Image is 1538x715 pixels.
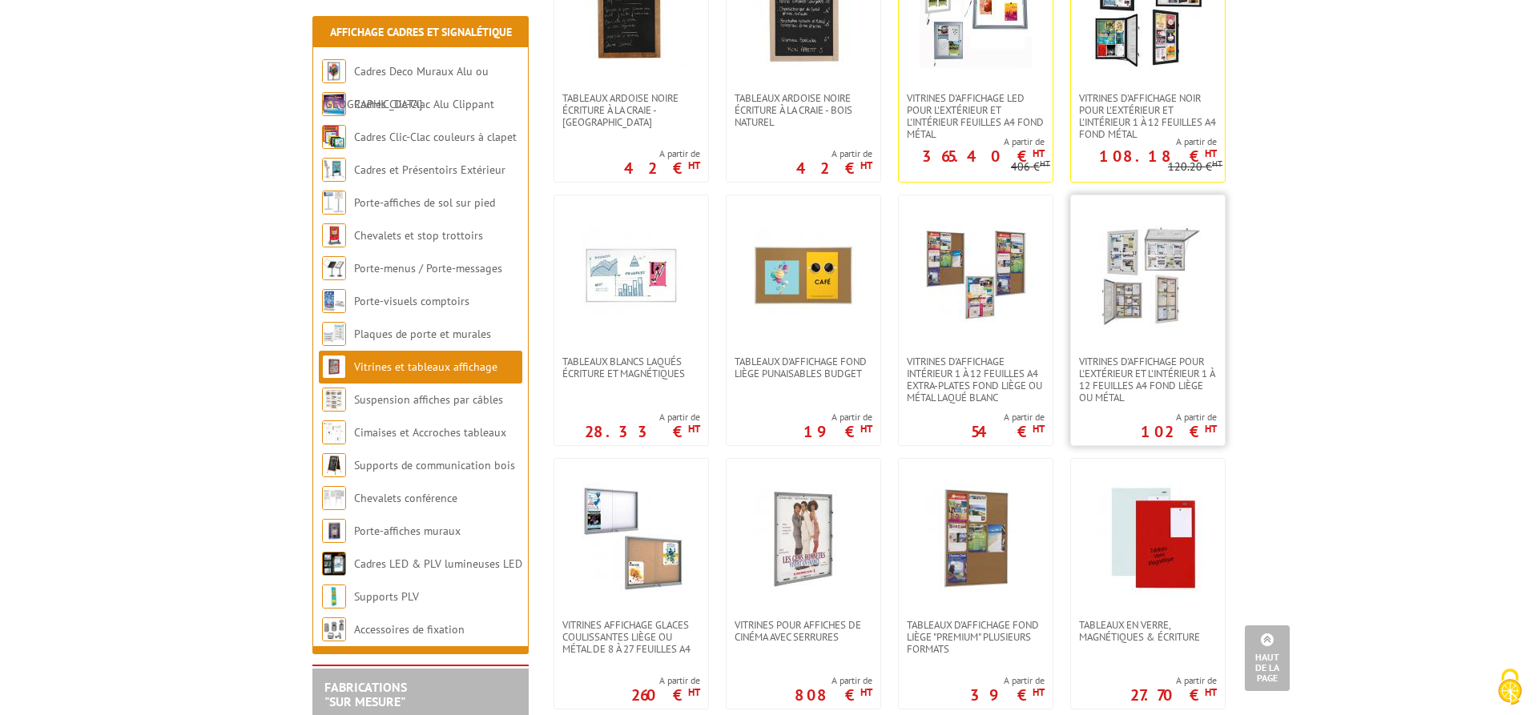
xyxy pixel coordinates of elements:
a: Tableaux Ardoise Noire écriture à la craie - Bois Naturel [727,92,880,128]
img: Accessoires de fixation [322,617,346,641]
img: Supports PLV [322,584,346,609]
sup: HT [1033,147,1045,160]
sup: HT [1212,158,1222,169]
img: Tableaux d'affichage fond liège punaisables Budget [747,219,860,331]
a: Cadres Deco Muraux Alu ou [GEOGRAPHIC_DATA] [322,64,489,111]
p: 19 € [803,427,872,436]
img: Chevalets conférence [322,486,346,510]
img: Plaques de porte et murales [322,322,346,346]
sup: HT [688,685,700,699]
img: Porte-menus / Porte-messages [322,256,346,280]
img: Vitrines d'affichage pour l'extérieur et l'intérieur 1 à 12 feuilles A4 fond liège ou métal [1092,219,1204,331]
img: Cadres et Présentoirs Extérieur [322,158,346,182]
span: A partir de [795,674,872,687]
a: Cadres et Présentoirs Extérieur [354,163,505,177]
a: Cadres LED & PLV lumineuses LED [354,556,522,571]
a: FABRICATIONS"Sur Mesure" [324,679,407,709]
img: Suspension affiches par câbles [322,388,346,412]
a: Suspension affiches par câbles [354,392,503,407]
span: Vitrines affichage glaces coulissantes liège ou métal de 8 à 27 feuilles A4 [562,619,700,655]
span: A partir de [1130,674,1217,687]
p: 28.33 € [585,427,700,436]
a: Vitrines d'affichage LED pour l'extérieur et l'intérieur feuilles A4 fond métal [899,92,1053,140]
span: A partir de [624,147,700,160]
span: A partir de [970,674,1045,687]
img: Supports de communication bois [322,453,346,477]
sup: HT [860,159,872,172]
span: Tableaux d'affichage fond liège "Premium" plusieurs formats [907,619,1045,655]
span: Tableaux en verre, magnétiques & écriture [1079,619,1217,643]
sup: HT [688,422,700,436]
span: Vitrines d'affichage LED pour l'extérieur et l'intérieur feuilles A4 fond métal [907,92,1045,140]
sup: HT [1205,422,1217,436]
span: Tableaux Ardoise Noire écriture à la craie - [GEOGRAPHIC_DATA] [562,92,700,128]
a: Cimaises et Accroches tableaux [354,425,506,440]
a: Chevalets et stop trottoirs [354,228,483,243]
p: 27.70 € [1130,690,1217,700]
a: Affichage Cadres et Signalétique [330,25,512,39]
span: A partir de [631,674,700,687]
a: Cadres Clic-Clac Alu Clippant [354,97,494,111]
span: VITRINES D'AFFICHAGE NOIR POUR L'EXTÉRIEUR ET L'INTÉRIEUR 1 À 12 FEUILLES A4 FOND MÉTAL [1079,92,1217,140]
img: Cadres Deco Muraux Alu ou Bois [322,59,346,83]
span: Vitrines pour affiches de cinéma avec serrures [735,619,872,643]
sup: HT [1205,147,1217,160]
span: Tableaux d'affichage fond liège punaisables Budget [735,355,872,380]
p: 42 € [796,163,872,173]
span: A partir de [796,147,872,160]
img: Vitrines pour affiches de cinéma avec serrures [747,483,860,595]
img: Tableaux en verre, magnétiques & écriture [1092,483,1204,595]
a: Vitrines et tableaux affichage [354,360,497,374]
img: Tableaux d'affichage fond liège [920,483,1032,595]
a: Haut de la page [1245,625,1290,691]
sup: HT [688,159,700,172]
img: Porte-affiches de sol sur pied [322,191,346,215]
img: Porte-affiches muraux [322,519,346,543]
a: Vitrines affichage glaces coulissantes liège ou métal de 8 à 27 feuilles A4 [554,619,708,655]
a: Accessoires de fixation [354,622,465,637]
span: A partir de [1141,411,1217,424]
img: Cookies (fenêtre modale) [1490,667,1530,707]
span: A partir de [971,411,1045,424]
img: Porte-visuels comptoirs [322,289,346,313]
a: Vitrines d'affichage pour l'extérieur et l'intérieur 1 à 12 feuilles A4 fond liège ou métal [1071,355,1225,404]
a: Plaques de porte et murales [354,327,491,341]
p: 102 € [1141,427,1217,436]
sup: HT [1033,685,1045,699]
span: A partir de [1071,135,1217,148]
span: A partir de [803,411,872,424]
sup: HT [1040,158,1050,169]
a: Supports PLV [354,589,419,604]
img: Cadres LED & PLV lumineuses LED [322,552,346,576]
a: Tableaux Ardoise Noire écriture à la craie - [GEOGRAPHIC_DATA] [554,92,708,128]
a: Vitrines pour affiches de cinéma avec serrures [727,619,880,643]
img: Chevalets et stop trottoirs [322,223,346,247]
sup: HT [1205,685,1217,699]
a: Tableaux d'affichage fond liège "Premium" plusieurs formats [899,619,1053,655]
span: Vitrines d'affichage intérieur 1 à 12 feuilles A4 extra-plates fond liège ou métal laqué blanc [907,355,1045,404]
sup: HT [860,685,872,699]
p: 120.20 € [1168,161,1222,173]
span: Tableaux Ardoise Noire écriture à la craie - Bois Naturel [735,92,872,128]
p: 260 € [631,690,700,700]
span: A partir de [585,411,700,424]
a: VITRINES D'AFFICHAGE NOIR POUR L'EXTÉRIEUR ET L'INTÉRIEUR 1 À 12 FEUILLES A4 FOND MÉTAL [1071,92,1225,140]
a: Tableaux d'affichage fond liège punaisables Budget [727,355,880,380]
p: 108.18 € [1099,151,1217,161]
button: Cookies (fenêtre modale) [1482,661,1538,715]
p: 406 € [1011,161,1050,173]
span: A partir de [899,135,1045,148]
sup: HT [1033,422,1045,436]
p: 365.40 € [922,151,1045,161]
img: Cadres Clic-Clac couleurs à clapet [322,125,346,149]
span: Vitrines d'affichage pour l'extérieur et l'intérieur 1 à 12 feuilles A4 fond liège ou métal [1079,355,1217,404]
a: Tableaux en verre, magnétiques & écriture [1071,619,1225,643]
a: Supports de communication bois [354,458,515,472]
a: Vitrines d'affichage intérieur 1 à 12 feuilles A4 extra-plates fond liège ou métal laqué blanc [899,355,1053,404]
img: Cimaises et Accroches tableaux [322,420,346,444]
p: 39 € [970,690,1045,700]
span: Tableaux blancs laqués écriture et magnétiques [562,355,700,380]
a: Chevalets conférence [354,491,457,505]
a: Porte-affiches de sol sur pied [354,195,495,210]
sup: HT [860,422,872,436]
